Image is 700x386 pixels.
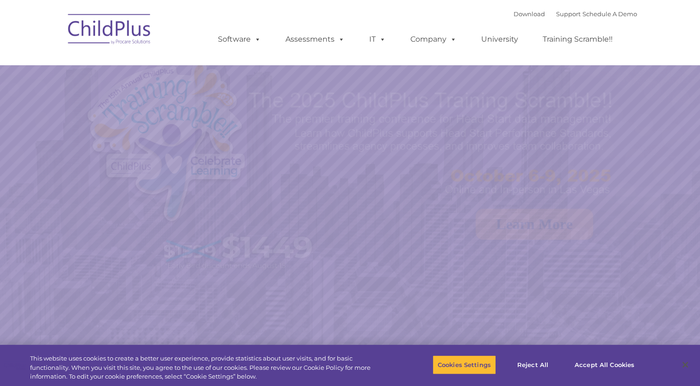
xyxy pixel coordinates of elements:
a: Schedule A Demo [582,10,637,18]
div: This website uses cookies to create a better user experience, provide statistics about user visit... [30,354,385,381]
button: Close [675,355,695,375]
a: IT [360,30,395,49]
a: Download [514,10,545,18]
a: Company [401,30,466,49]
button: Cookies Settings [433,355,496,374]
a: Support [556,10,581,18]
button: Reject All [504,355,562,374]
font: | [514,10,637,18]
a: Learn More [476,209,593,240]
a: Software [209,30,270,49]
a: Assessments [276,30,354,49]
button: Accept All Cookies [570,355,639,374]
img: ChildPlus by Procare Solutions [63,7,156,54]
a: Training Scramble!! [533,30,622,49]
a: University [472,30,527,49]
